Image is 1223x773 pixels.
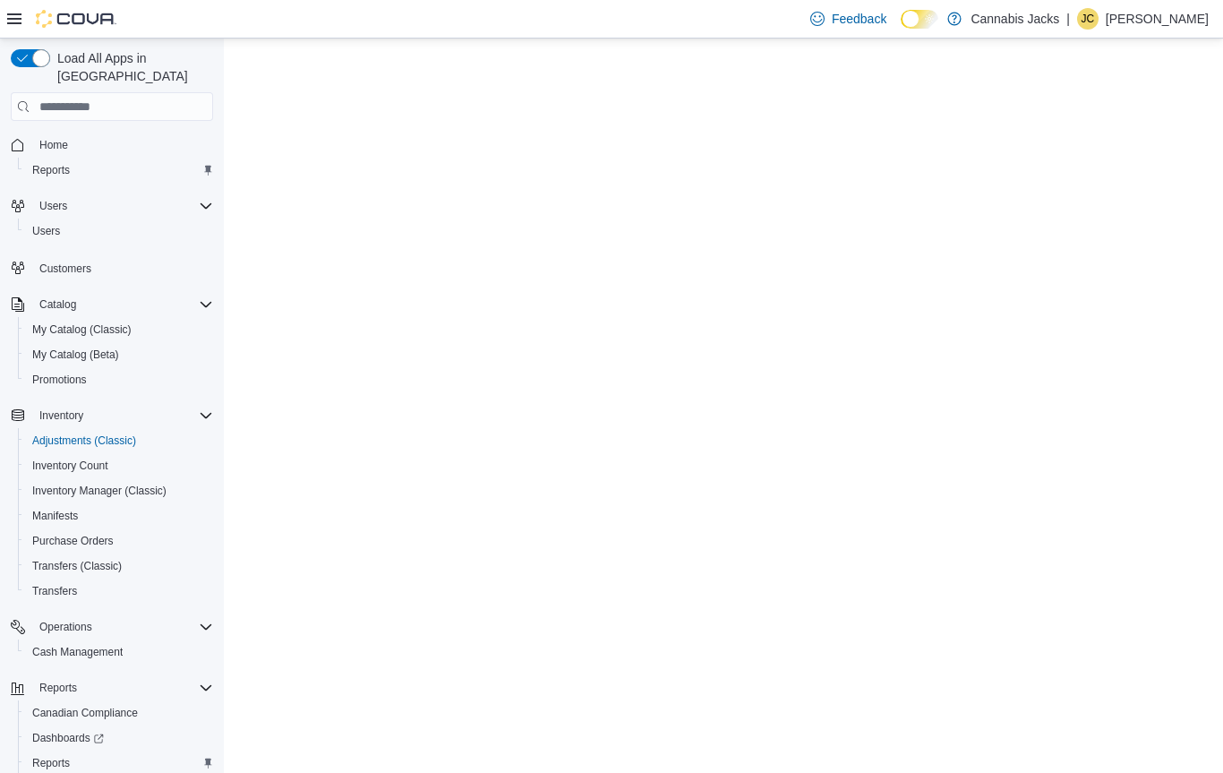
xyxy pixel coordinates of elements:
[39,138,68,152] span: Home
[18,158,220,183] button: Reports
[901,29,902,30] span: Dark Mode
[25,580,213,602] span: Transfers
[25,702,213,724] span: Canadian Compliance
[25,505,213,527] span: Manifests
[4,292,220,317] button: Catalog
[32,373,87,387] span: Promotions
[25,555,129,577] a: Transfers (Classic)
[32,677,84,699] button: Reports
[803,1,894,37] a: Feedback
[901,10,938,29] input: Dark Mode
[32,348,119,362] span: My Catalog (Beta)
[25,430,143,451] a: Adjustments (Classic)
[32,195,213,217] span: Users
[25,220,213,242] span: Users
[1066,8,1070,30] p: |
[32,163,70,177] span: Reports
[18,640,220,665] button: Cash Management
[18,317,220,342] button: My Catalog (Classic)
[32,484,167,498] span: Inventory Manager (Classic)
[32,294,83,315] button: Catalog
[36,10,116,28] img: Cova
[25,344,213,365] span: My Catalog (Beta)
[18,342,220,367] button: My Catalog (Beta)
[32,434,136,448] span: Adjustments (Classic)
[32,405,90,426] button: Inventory
[25,159,77,181] a: Reports
[18,579,220,604] button: Transfers
[25,344,126,365] a: My Catalog (Beta)
[1106,8,1209,30] p: [PERSON_NAME]
[25,430,213,451] span: Adjustments (Classic)
[18,700,220,726] button: Canadian Compliance
[32,322,132,337] span: My Catalog (Classic)
[18,219,220,244] button: Users
[18,453,220,478] button: Inventory Count
[18,726,220,751] a: Dashboards
[25,220,67,242] a: Users
[4,403,220,428] button: Inventory
[25,580,84,602] a: Transfers
[4,614,220,640] button: Operations
[25,159,213,181] span: Reports
[4,193,220,219] button: Users
[32,459,108,473] span: Inventory Count
[18,528,220,554] button: Purchase Orders
[18,554,220,579] button: Transfers (Classic)
[32,731,104,745] span: Dashboards
[971,8,1059,30] p: Cannabis Jacks
[32,294,213,315] span: Catalog
[25,455,213,477] span: Inventory Count
[25,641,130,663] a: Cash Management
[32,224,60,238] span: Users
[32,616,99,638] button: Operations
[32,706,138,720] span: Canadian Compliance
[1082,8,1095,30] span: JC
[18,478,220,503] button: Inventory Manager (Classic)
[25,530,213,552] span: Purchase Orders
[32,534,114,548] span: Purchase Orders
[18,503,220,528] button: Manifests
[39,681,77,695] span: Reports
[32,756,70,770] span: Reports
[18,367,220,392] button: Promotions
[4,254,220,280] button: Customers
[39,620,92,634] span: Operations
[25,369,94,391] a: Promotions
[25,505,85,527] a: Manifests
[39,297,76,312] span: Catalog
[32,195,74,217] button: Users
[25,480,174,502] a: Inventory Manager (Classic)
[25,369,213,391] span: Promotions
[39,199,67,213] span: Users
[25,530,121,552] a: Purchase Orders
[25,555,213,577] span: Transfers (Classic)
[39,408,83,423] span: Inventory
[32,258,98,279] a: Customers
[32,256,213,279] span: Customers
[25,455,115,477] a: Inventory Count
[32,616,213,638] span: Operations
[25,319,139,340] a: My Catalog (Classic)
[32,405,213,426] span: Inventory
[32,645,123,659] span: Cash Management
[4,132,220,158] button: Home
[32,134,75,156] a: Home
[39,262,91,276] span: Customers
[832,10,886,28] span: Feedback
[18,428,220,453] button: Adjustments (Classic)
[32,584,77,598] span: Transfers
[25,727,213,749] span: Dashboards
[25,319,213,340] span: My Catalog (Classic)
[50,49,213,85] span: Load All Apps in [GEOGRAPHIC_DATA]
[1077,8,1099,30] div: Jackie Crawford
[25,727,111,749] a: Dashboards
[25,702,145,724] a: Canadian Compliance
[25,480,213,502] span: Inventory Manager (Classic)
[25,641,213,663] span: Cash Management
[32,559,122,573] span: Transfers (Classic)
[32,677,213,699] span: Reports
[32,133,213,156] span: Home
[4,675,220,700] button: Reports
[32,509,78,523] span: Manifests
